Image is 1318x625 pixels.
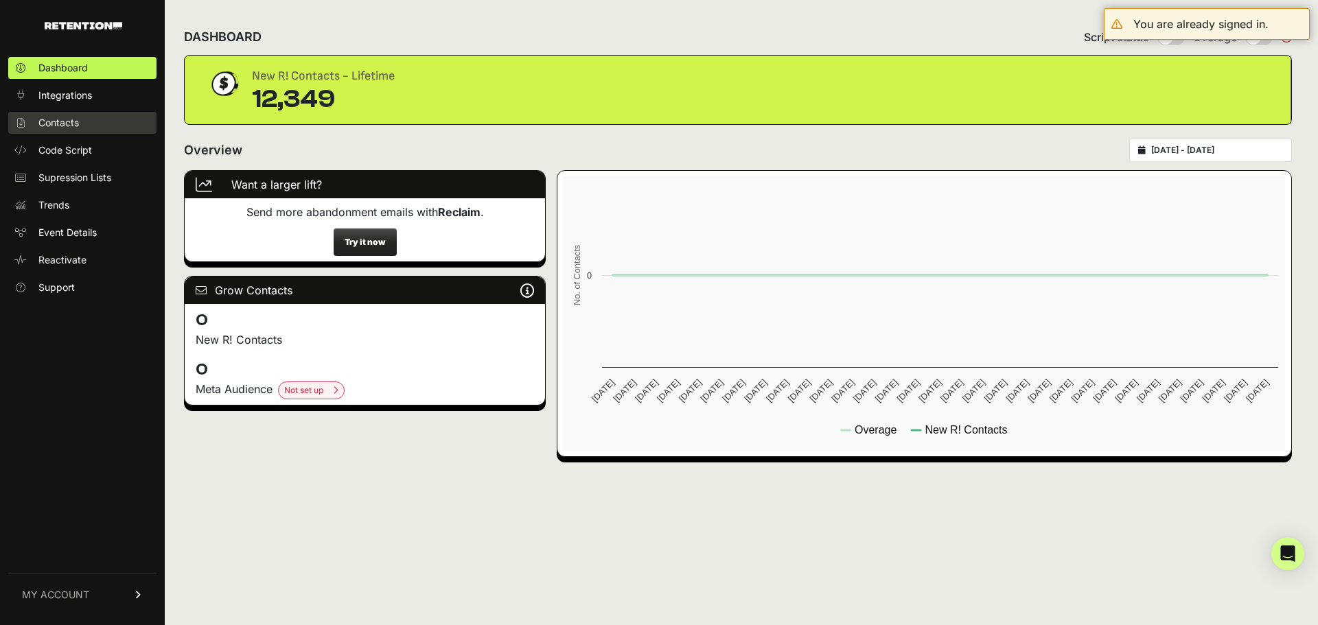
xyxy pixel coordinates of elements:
text: [DATE] [655,377,682,404]
text: [DATE] [1113,377,1140,404]
text: [DATE] [895,377,922,404]
img: dollar-coin-05c43ed7efb7bc0c12610022525b4bbbb207c7efeef5aecc26f025e68dcafac9.png [207,67,241,101]
span: Support [38,281,75,294]
text: [DATE] [830,377,857,404]
text: [DATE] [1048,377,1074,404]
text: 0 [587,270,592,281]
text: [DATE] [721,377,748,404]
text: New R! Contacts [925,424,1008,436]
text: [DATE] [960,377,987,404]
text: [DATE] [1070,377,1096,404]
div: Grow Contacts [185,276,545,304]
text: [DATE] [1157,377,1183,404]
text: [DATE] [873,377,900,404]
a: Trends [8,194,157,216]
div: Want a larger lift? [185,171,545,198]
h2: DASHBOARD [184,27,262,47]
text: [DATE] [1201,377,1227,404]
div: You are already signed in. [1133,16,1269,32]
text: [DATE] [742,377,769,404]
p: New R! Contacts [196,331,534,348]
a: MY ACCOUNT [8,574,157,615]
text: [DATE] [764,377,791,404]
text: [DATE] [808,377,835,404]
span: Dashboard [38,61,88,75]
div: 12,349 [252,86,395,113]
span: Code Script [38,143,92,157]
a: Code Script [8,139,157,161]
a: Event Details [8,222,157,244]
div: Meta Audience [196,381,534,399]
span: Reactivate [38,253,86,267]
h4: 0 [196,359,534,381]
span: Integrations [38,89,92,102]
text: Overage [855,424,897,436]
img: Retention.com [45,22,122,30]
p: Send more abandonment emails with . [196,204,534,220]
text: [DATE] [634,377,660,404]
text: [DATE] [1135,377,1161,404]
span: Trends [38,198,69,212]
span: Supression Lists [38,171,111,185]
text: [DATE] [982,377,1009,404]
a: Contacts [8,112,157,134]
a: Dashboard [8,57,157,79]
text: [DATE] [677,377,704,404]
text: [DATE] [1091,377,1118,404]
text: [DATE] [938,377,965,404]
text: [DATE] [1179,377,1205,404]
strong: Try it now [345,237,386,247]
text: [DATE] [1244,377,1271,404]
text: [DATE] [1004,377,1031,404]
a: Integrations [8,84,157,106]
strong: Reclaim [438,205,481,219]
a: Reactivate [8,249,157,271]
span: Contacts [38,116,79,130]
div: New R! Contacts - Lifetime [252,67,395,86]
h4: 0 [196,309,534,331]
text: [DATE] [1026,377,1053,404]
text: [DATE] [1223,377,1249,404]
div: Open Intercom Messenger [1271,537,1304,570]
a: Supression Lists [8,167,157,189]
span: Script status [1084,29,1149,45]
span: MY ACCOUNT [22,588,89,602]
text: [DATE] [699,377,726,404]
a: Support [8,276,157,298]
text: [DATE] [917,377,944,404]
span: Event Details [38,226,97,239]
text: [DATE] [590,377,616,404]
text: No. of Contacts [572,245,582,305]
text: [DATE] [786,377,813,404]
h2: Overview [184,141,242,160]
text: [DATE] [612,377,638,404]
text: [DATE] [851,377,878,404]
